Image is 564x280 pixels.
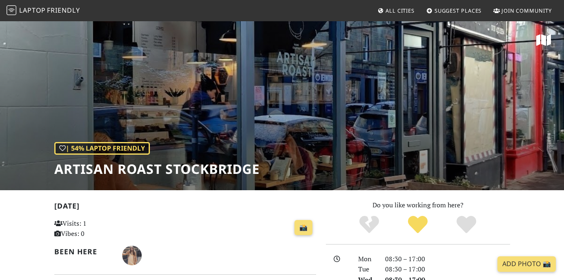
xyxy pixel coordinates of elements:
div: Mon [353,254,380,264]
span: Fátima González [122,250,142,259]
a: Join Community [490,3,555,18]
h1: Artisan Roast Stockbridge [54,161,260,177]
h2: [DATE] [54,202,316,213]
div: | 54% Laptop Friendly [54,142,150,155]
div: Yes [394,215,442,235]
a: LaptopFriendly LaptopFriendly [7,4,80,18]
div: Definitely! [442,215,490,235]
a: Suggest Places [423,3,485,18]
h2: Been here [54,247,112,256]
span: Friendly [47,6,80,15]
a: Add Photo 📸 [497,256,556,272]
span: Laptop [19,6,46,15]
div: No [345,215,394,235]
p: Do you like working from here? [326,200,510,211]
div: Tue [353,264,380,275]
span: All Cities [386,7,415,14]
span: Join Community [502,7,552,14]
p: Visits: 1 Vibes: 0 [54,218,135,239]
div: 08:30 – 17:00 [380,264,515,275]
div: 08:30 – 17:00 [380,254,515,264]
a: 📸 [294,220,312,236]
span: Suggest Places [435,7,482,14]
a: All Cities [374,3,418,18]
img: 4035-fatima.jpg [122,246,142,265]
img: LaptopFriendly [7,5,16,15]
